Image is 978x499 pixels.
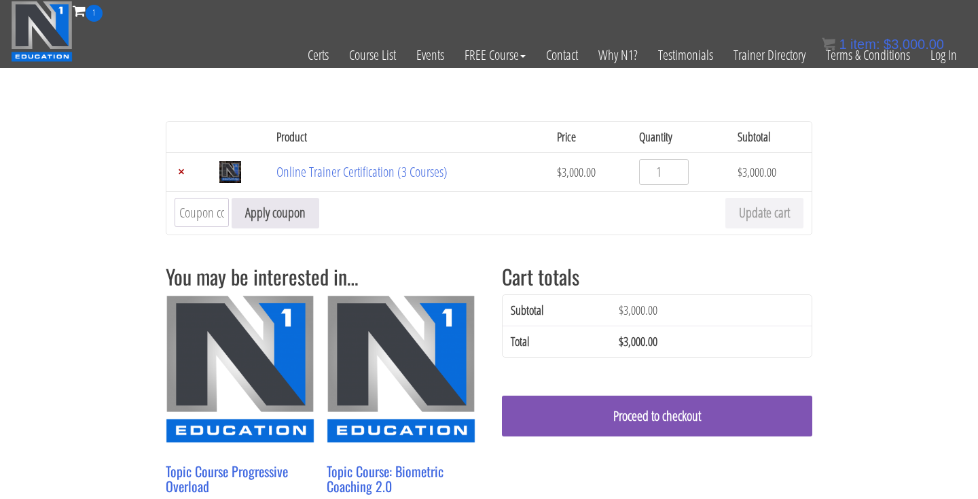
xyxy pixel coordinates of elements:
[822,37,835,51] img: icon11.png
[723,22,816,88] a: Trainer Directory
[639,159,689,185] input: Product quantity
[86,5,103,22] span: 1
[276,162,448,181] a: Online Trainer Certification (3 Courses)
[822,37,944,52] a: 1 item: $3,000.00
[175,165,188,179] a: Remove Online Trainer Certification (3 Courses) from cart
[839,37,846,52] span: 1
[557,164,596,180] bdi: 3,000.00
[502,265,812,288] h2: Cart totals
[884,37,944,52] bdi: 3,000.00
[619,302,623,318] span: $
[499,447,815,485] iframe: Secure express checkout frame
[11,1,73,62] img: n1-education
[536,22,588,88] a: Contact
[502,396,812,436] a: Proceed to checkout
[232,198,319,228] button: Apply coupon
[850,37,880,52] span: item:
[920,22,967,88] a: Log In
[175,198,229,227] input: Coupon code
[166,265,476,288] h2: You may be interested in…
[339,22,406,88] a: Course List
[297,22,339,88] a: Certs
[619,333,657,349] bdi: 3,000.00
[738,164,776,180] bdi: 3,000.00
[738,164,742,180] span: $
[884,37,891,52] span: $
[503,295,611,326] th: Subtotal
[648,22,723,88] a: Testimonials
[503,326,611,357] th: Total
[588,22,648,88] a: Why N1?
[729,122,812,152] th: Subtotal
[502,377,812,390] iframe: PayPal Message 1
[631,122,729,152] th: Quantity
[454,22,536,88] a: FREE Course
[73,1,103,20] a: 1
[166,294,314,443] img: Topic Course Progressive Overload
[816,22,920,88] a: Terms & Conditions
[219,161,241,183] img: Online Trainer Certification (3 Courses)
[557,164,562,180] span: $
[327,294,475,443] img: Topic Course: Biometric Coaching 2.0
[619,302,657,318] bdi: 3,000.00
[549,122,631,152] th: Price
[619,333,623,349] span: $
[725,198,803,228] button: Update cart
[406,22,454,88] a: Events
[268,122,549,152] th: Product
